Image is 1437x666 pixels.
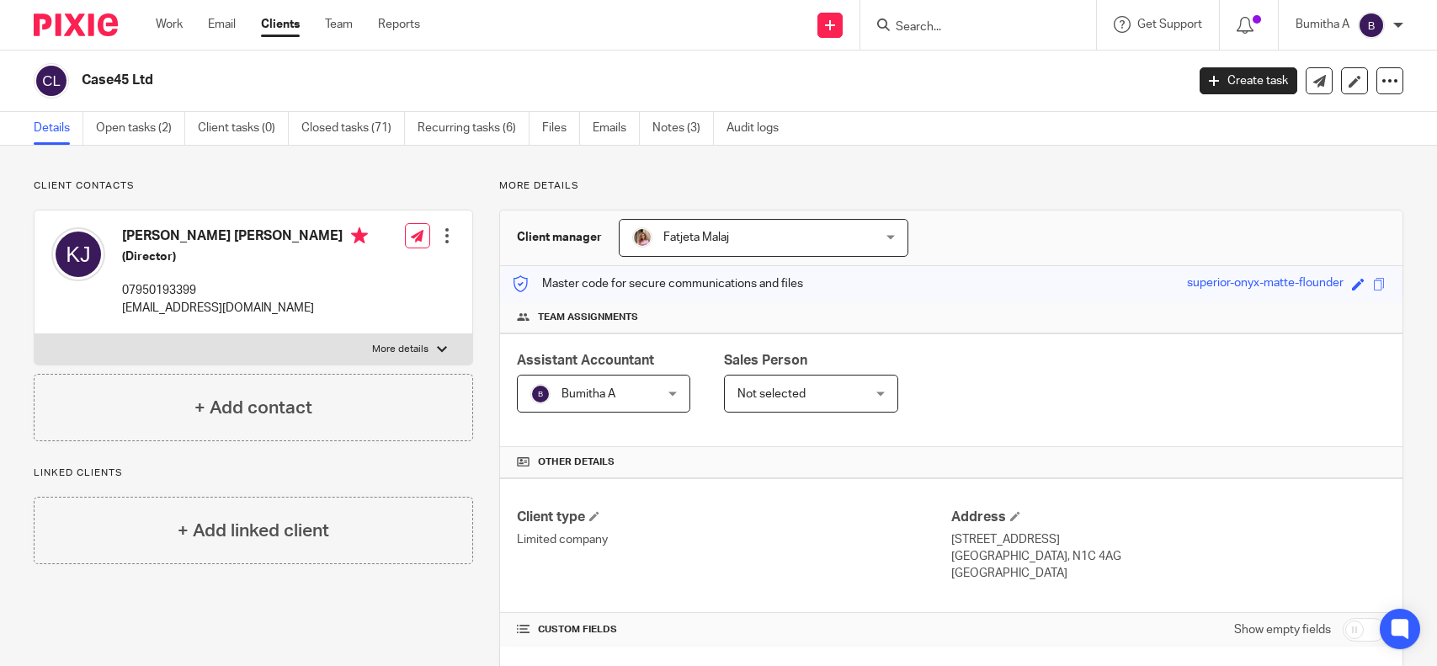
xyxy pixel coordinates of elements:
[517,509,951,526] h4: Client type
[517,531,951,548] p: Limited company
[34,13,118,36] img: Pixie
[122,227,368,248] h4: [PERSON_NAME] [PERSON_NAME]
[82,72,955,89] h2: Case45 Ltd
[34,63,69,99] img: svg%3E
[894,20,1046,35] input: Search
[351,227,368,244] i: Primary
[261,16,300,33] a: Clients
[517,229,602,246] h3: Client manager
[372,343,428,356] p: More details
[122,300,368,317] p: [EMAIL_ADDRESS][DOMAIN_NAME]
[951,565,1386,582] p: [GEOGRAPHIC_DATA]
[538,456,615,469] span: Other details
[122,248,368,265] h5: (Director)
[513,275,803,292] p: Master code for secure communications and files
[951,531,1386,548] p: [STREET_ADDRESS]
[208,16,236,33] a: Email
[951,509,1386,526] h4: Address
[593,112,640,145] a: Emails
[737,388,806,400] span: Not selected
[1137,19,1202,30] span: Get Support
[530,384,551,404] img: svg%3E
[1296,16,1349,33] p: Bumitha A
[538,311,638,324] span: Team assignments
[378,16,420,33] a: Reports
[122,282,368,299] p: 07950193399
[951,548,1386,565] p: [GEOGRAPHIC_DATA], N1C 4AG
[194,395,312,421] h4: + Add contact
[156,16,183,33] a: Work
[1187,274,1344,294] div: superior-onyx-matte-flounder
[96,112,185,145] a: Open tasks (2)
[1358,12,1385,39] img: svg%3E
[1200,67,1297,94] a: Create task
[325,16,353,33] a: Team
[561,388,615,400] span: Bumitha A
[542,112,580,145] a: Files
[632,227,652,248] img: MicrosoftTeams-image%20(5).png
[301,112,405,145] a: Closed tasks (71)
[34,466,473,480] p: Linked clients
[1234,621,1331,638] label: Show empty fields
[198,112,289,145] a: Client tasks (0)
[34,112,83,145] a: Details
[663,232,729,243] span: Fatjeta Malaj
[724,354,807,367] span: Sales Person
[418,112,530,145] a: Recurring tasks (6)
[517,623,951,637] h4: CUSTOM FIELDS
[652,112,714,145] a: Notes (3)
[726,112,791,145] a: Audit logs
[178,518,329,544] h4: + Add linked client
[51,227,105,281] img: svg%3E
[34,179,473,193] p: Client contacts
[499,179,1403,193] p: More details
[517,354,654,367] span: Assistant Accountant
